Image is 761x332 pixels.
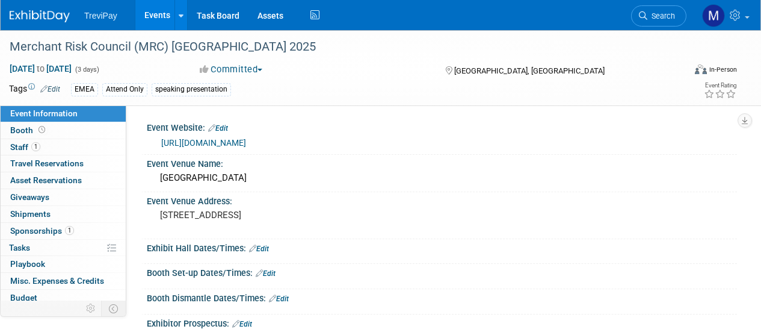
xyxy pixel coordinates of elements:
td: Tags [9,83,60,96]
div: Event Website: [147,119,737,134]
a: Edit [40,85,60,93]
span: [GEOGRAPHIC_DATA], [GEOGRAPHIC_DATA] [454,66,605,75]
span: Booth not reserved yet [36,125,48,134]
span: TreviPay [84,11,117,20]
a: Sponsorships1 [1,223,126,239]
a: Edit [232,320,252,328]
div: Booth Dismantle Dates/Times: [147,289,737,305]
div: speaking presentation [152,83,231,96]
a: Edit [208,124,228,133]
a: Misc. Expenses & Credits [1,273,126,289]
div: Exhibitor Prospectus: [147,315,737,330]
div: [GEOGRAPHIC_DATA] [156,169,728,187]
div: Event Format [630,63,737,81]
a: Tasks [1,240,126,256]
img: Format-Inperson.png [695,64,707,74]
img: ExhibitDay [10,10,70,22]
span: Sponsorships [10,226,74,236]
a: Giveaways [1,189,126,205]
img: Maiia Khasina [702,4,725,27]
a: Booth [1,122,126,139]
pre: [STREET_ADDRESS] [160,210,380,221]
div: Event Venue Address: [147,192,737,207]
a: Edit [249,245,269,253]
a: Event Information [1,105,126,122]
span: 1 [31,142,40,151]
a: Playbook [1,256,126,272]
a: Staff1 [1,139,126,155]
span: (3 days) [74,66,99,74]
a: Shipments [1,206,126,222]
span: Event Information [10,108,78,118]
td: Personalize Event Tab Strip [81,301,102,316]
span: Misc. Expenses & Credits [10,276,104,286]
div: Attend Only [102,83,147,96]
span: Search [647,11,675,20]
td: Toggle Event Tabs [102,301,126,316]
span: Asset Reservations [10,175,82,185]
span: Budget [10,293,37,302]
div: In-Person [709,65,737,74]
a: Search [631,5,686,27]
a: Edit [256,269,276,278]
div: Event Rating [704,83,736,89]
a: [URL][DOMAIN_NAME] [161,138,246,148]
div: EMEA [71,83,98,96]
span: Booth [10,125,48,135]
span: Travel Reservations [10,158,84,168]
span: Playbook [10,259,45,269]
span: Staff [10,142,40,152]
div: Booth Set-up Dates/Times: [147,264,737,280]
button: Committed [196,63,267,76]
span: Giveaways [10,192,49,202]
a: Travel Reservations [1,155,126,172]
div: Merchant Risk Council (MRC) [GEOGRAPHIC_DATA] 2025 [5,36,675,58]
span: [DATE] [DATE] [9,63,72,74]
span: Shipments [10,209,51,219]
div: Event Venue Name: [147,155,737,170]
span: to [35,64,46,74]
span: Tasks [9,243,30,252]
a: Asset Reservations [1,172,126,189]
a: Edit [269,295,289,303]
span: 1 [65,226,74,235]
div: Exhibit Hall Dates/Times: [147,239,737,255]
a: Budget [1,290,126,306]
